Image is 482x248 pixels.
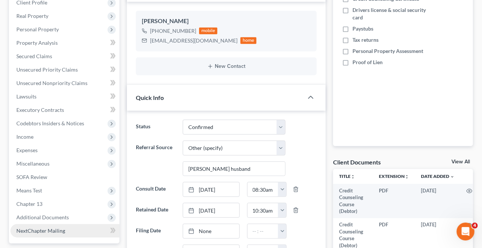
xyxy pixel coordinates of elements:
i: unfold_more [405,175,409,179]
input: -- : -- [248,182,279,197]
span: Real Property [16,13,48,19]
a: Lawsuits [10,90,119,103]
span: Unsecured Priority Claims [16,66,78,73]
input: Other Referral Source [183,162,285,176]
span: Personal Property [16,26,59,32]
div: [PERSON_NAME] [142,17,311,26]
a: Date Added expand_more [421,173,454,179]
label: Consult Date [132,182,179,197]
span: NextChapter Mailing [16,227,65,234]
td: [DATE] [415,184,460,218]
span: Paystubs [352,25,373,32]
label: Retained Date [132,203,179,218]
span: Additional Documents [16,214,69,220]
i: expand_more [450,175,454,179]
label: Referral Source [132,141,179,176]
iframe: Intercom live chat [457,223,475,241]
span: Personal Property Assessment [352,47,423,55]
a: Unsecured Priority Claims [10,63,119,76]
span: Secured Claims [16,53,52,59]
div: mobile [199,28,218,34]
div: [PHONE_NUMBER] [150,27,196,35]
a: Titleunfold_more [339,173,355,179]
input: -- : -- [248,203,279,217]
input: -- : -- [248,224,279,238]
td: PDF [373,184,415,218]
div: home [240,37,257,44]
a: View All [451,159,470,164]
span: Chapter 13 [16,201,42,207]
a: Property Analysis [10,36,119,50]
a: Unsecured Nonpriority Claims [10,76,119,90]
span: Means Test [16,187,42,194]
span: Proof of Lien [352,59,383,66]
span: Lawsuits [16,93,36,100]
span: Drivers license & social security card [352,6,432,21]
a: Secured Claims [10,50,119,63]
span: Codebtors Insiders & Notices [16,120,84,126]
i: unfold_more [351,175,355,179]
span: Executory Contracts [16,107,64,113]
label: Status [132,120,179,135]
a: Executory Contracts [10,103,119,117]
span: Property Analysis [16,40,58,46]
label: Filing Date [132,224,179,239]
a: Extensionunfold_more [379,173,409,179]
a: [DATE] [183,182,239,197]
a: NextChapter Mailing [10,224,119,238]
span: SOFA Review [16,174,47,180]
span: Income [16,134,33,140]
a: SOFA Review [10,170,119,184]
a: None [183,224,239,238]
div: [EMAIL_ADDRESS][DOMAIN_NAME] [150,37,237,44]
span: Miscellaneous [16,160,50,167]
span: Quick Info [136,94,164,101]
span: Expenses [16,147,38,153]
a: [DATE] [183,203,239,217]
button: New Contact [142,63,311,69]
span: Tax returns [352,36,379,44]
td: Credit Counseling Course (Debtor) [333,184,373,218]
div: Client Documents [333,158,381,166]
span: 4 [472,223,478,229]
span: Unsecured Nonpriority Claims [16,80,87,86]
